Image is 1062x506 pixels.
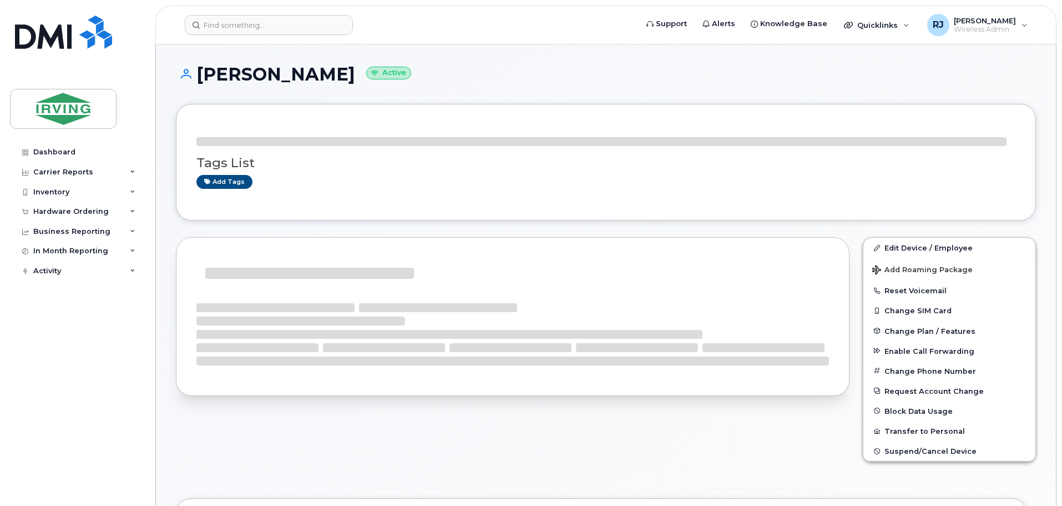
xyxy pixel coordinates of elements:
[863,421,1035,441] button: Transfer to Personal
[863,341,1035,361] button: Enable Call Forwarding
[863,381,1035,401] button: Request Account Change
[863,238,1035,258] a: Edit Device / Employee
[863,321,1035,341] button: Change Plan / Features
[872,265,973,276] span: Add Roaming Package
[884,347,974,355] span: Enable Call Forwarding
[366,67,411,79] small: Active
[863,280,1035,300] button: Reset Voicemail
[884,447,977,455] span: Suspend/Cancel Device
[884,327,975,335] span: Change Plan / Features
[863,300,1035,320] button: Change SIM Card
[863,361,1035,381] button: Change Phone Number
[196,175,252,189] a: Add tags
[863,441,1035,461] button: Suspend/Cancel Device
[176,64,1036,84] h1: [PERSON_NAME]
[196,156,1015,170] h3: Tags List
[863,401,1035,421] button: Block Data Usage
[863,258,1035,280] button: Add Roaming Package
